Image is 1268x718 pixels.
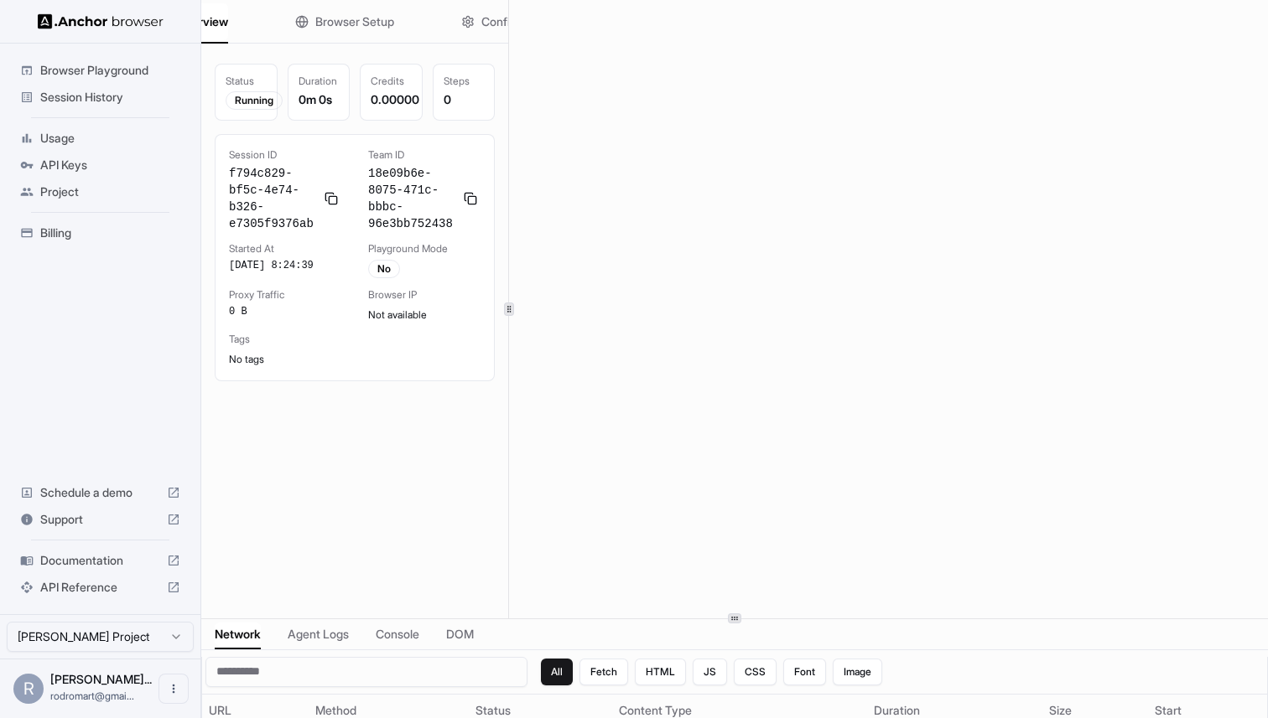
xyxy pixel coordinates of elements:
[13,84,187,111] div: Session History
[13,220,187,246] div: Billing
[40,579,160,596] span: API Reference
[40,552,160,569] span: Documentation
[13,574,187,601] div: API Reference
[215,626,261,643] span: Network
[376,626,419,643] span: Console
[734,659,777,685] button: CSS
[13,547,187,574] div: Documentation
[13,674,44,704] div: R
[40,157,180,173] span: API Keys
[13,178,187,205] div: Project
[783,659,826,685] button: Font
[13,57,187,84] div: Browser Playground
[40,511,160,528] span: Support
[40,484,160,501] span: Schedule a demo
[50,672,152,686] span: Rodrigo MArtínez
[833,659,882,685] button: Image
[40,183,180,200] span: Project
[158,674,189,704] button: Open menu
[579,659,628,685] button: Fetch
[693,659,727,685] button: JS
[40,130,180,147] span: Usage
[13,152,187,178] div: API Keys
[50,690,134,702] span: rodromart@gmail.com
[541,659,573,685] button: All
[13,125,187,152] div: Usage
[38,13,164,29] img: Anchor Logo
[40,62,180,79] span: Browser Playground
[13,506,187,533] div: Support
[40,89,180,106] span: Session History
[635,659,686,685] button: HTML
[446,626,474,643] span: DOM
[13,479,187,506] div: Schedule a demo
[40,225,180,241] span: Billing
[288,626,349,643] span: Agent Logs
